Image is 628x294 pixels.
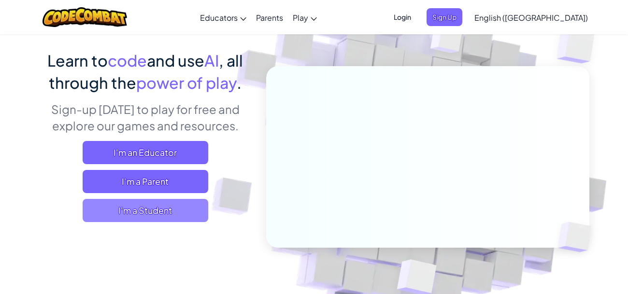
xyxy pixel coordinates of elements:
[413,5,482,77] img: Overlap cubes
[43,7,127,27] img: CodeCombat logo
[204,51,219,70] span: AI
[83,170,208,193] a: I'm a Parent
[427,8,462,26] button: Sign Up
[542,202,614,272] img: Overlap cubes
[288,4,322,30] a: Play
[237,73,242,92] span: .
[195,4,251,30] a: Educators
[474,13,588,23] span: English ([GEOGRAPHIC_DATA])
[293,13,308,23] span: Play
[388,8,417,26] button: Login
[200,13,238,23] span: Educators
[47,51,108,70] span: Learn to
[470,4,593,30] a: English ([GEOGRAPHIC_DATA])
[147,51,204,70] span: and use
[39,101,252,134] p: Sign-up [DATE] to play for free and explore our games and resources.
[83,141,208,164] a: I'm an Educator
[83,199,208,222] button: I'm a Student
[136,73,237,92] span: power of play
[108,51,147,70] span: code
[251,4,288,30] a: Parents
[538,6,621,87] img: Overlap cubes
